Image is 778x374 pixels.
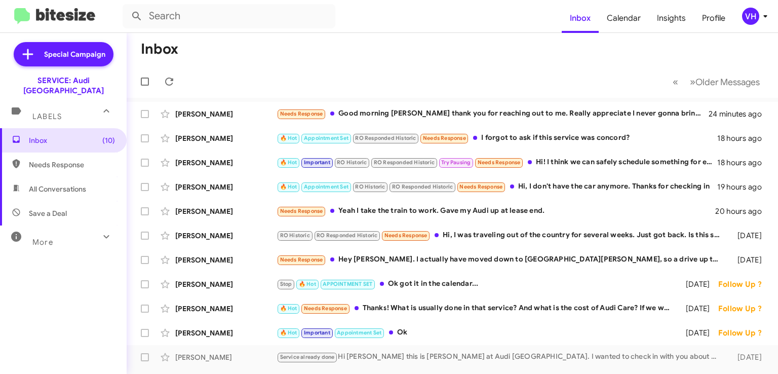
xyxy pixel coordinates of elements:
[299,281,316,287] span: 🔥 Hot
[123,4,335,28] input: Search
[175,182,277,192] div: [PERSON_NAME]
[277,132,717,144] div: I forgot to ask if this service was concord?
[725,231,770,241] div: [DATE]
[280,159,297,166] span: 🔥 Hot
[599,4,649,33] a: Calendar
[280,256,323,263] span: Needs Response
[280,305,297,312] span: 🔥 Hot
[317,232,377,239] span: RO Responded Historic
[280,110,323,117] span: Needs Response
[717,182,770,192] div: 19 hours ago
[323,281,372,287] span: APPOINTMENT SET
[175,133,277,143] div: [PERSON_NAME]
[649,4,694,33] a: Insights
[459,183,502,190] span: Needs Response
[44,49,105,59] span: Special Campaign
[715,206,770,216] div: 20 hours ago
[280,354,335,360] span: Service already done
[280,232,310,239] span: RO Historic
[717,133,770,143] div: 18 hours ago
[718,279,770,289] div: Follow Up ?
[355,135,416,141] span: RO Responded Historic
[337,159,367,166] span: RO Historic
[695,77,760,88] span: Older Messages
[717,158,770,168] div: 18 hours ago
[423,135,466,141] span: Needs Response
[280,208,323,214] span: Needs Response
[667,71,684,92] button: Previous
[175,304,277,314] div: [PERSON_NAME]
[29,184,86,194] span: All Conversations
[277,278,677,290] div: Ok got it in the calendar...
[280,135,297,141] span: 🔥 Hot
[280,183,297,190] span: 🔥 Hot
[667,71,766,92] nav: Page navigation example
[277,181,717,193] div: Hi, I don't have the car anymore. Thanks for checking in
[277,254,725,266] div: Hey [PERSON_NAME]. I actually have moved down to [GEOGRAPHIC_DATA][PERSON_NAME], so a drive up to...
[384,232,427,239] span: Needs Response
[355,183,385,190] span: RO Historic
[690,76,695,88] span: »
[277,351,725,363] div: Hi [PERSON_NAME] this is [PERSON_NAME] at Audi [GEOGRAPHIC_DATA]. I wanted to check in with you a...
[277,108,709,120] div: Good morning [PERSON_NAME] thank you for reaching out to me. Really appreciate I never gonna brin...
[677,328,718,338] div: [DATE]
[277,230,725,241] div: Hi, I was traveling out of the country for several weeks. Just got back. Is this service reminder...
[175,255,277,265] div: [PERSON_NAME]
[718,328,770,338] div: Follow Up ?
[304,183,348,190] span: Appointment Set
[175,352,277,362] div: [PERSON_NAME]
[32,238,53,247] span: More
[277,205,715,217] div: Yeah I take the train to work. Gave my Audi up at lease end.
[304,329,330,336] span: Important
[277,327,677,339] div: Ok
[175,109,277,119] div: [PERSON_NAME]
[32,112,62,121] span: Labels
[280,329,297,336] span: 🔥 Hot
[562,4,599,33] a: Inbox
[725,255,770,265] div: [DATE]
[725,352,770,362] div: [DATE]
[29,160,115,170] span: Needs Response
[175,158,277,168] div: [PERSON_NAME]
[673,76,678,88] span: «
[277,303,677,314] div: Thanks! What is usually done in that service? And what is the cost of Audi Care? If we went ahead...
[392,183,453,190] span: RO Responded Historic
[29,208,67,218] span: Save a Deal
[441,159,471,166] span: Try Pausing
[304,159,330,166] span: Important
[277,157,717,168] div: Hi! I think we can safely schedule something for either later this week or some time next week. I...
[175,328,277,338] div: [PERSON_NAME]
[684,71,766,92] button: Next
[478,159,521,166] span: Needs Response
[29,135,115,145] span: Inbox
[742,8,759,25] div: VH
[677,279,718,289] div: [DATE]
[141,41,178,57] h1: Inbox
[304,135,348,141] span: Appointment Set
[677,304,718,314] div: [DATE]
[175,279,277,289] div: [PERSON_NAME]
[102,135,115,145] span: (10)
[175,206,277,216] div: [PERSON_NAME]
[304,305,347,312] span: Needs Response
[337,329,381,336] span: Appointment Set
[374,159,435,166] span: RO Responded Historic
[14,42,113,66] a: Special Campaign
[694,4,733,33] a: Profile
[709,109,770,119] div: 24 minutes ago
[280,281,292,287] span: Stop
[733,8,767,25] button: VH
[718,304,770,314] div: Follow Up ?
[175,231,277,241] div: [PERSON_NAME]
